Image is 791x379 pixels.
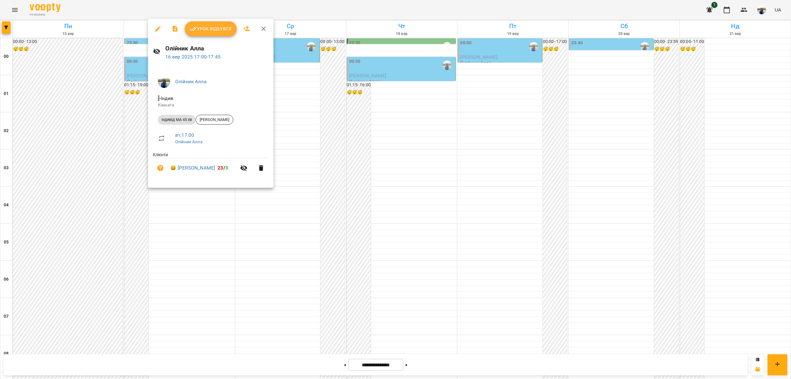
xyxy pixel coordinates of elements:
a: Олійник Алла [175,79,207,84]
button: Візит ще не сплачено. Додати оплату? [153,161,168,175]
div: [PERSON_NAME] [196,115,233,125]
a: вт , 17:00 [175,132,194,138]
span: індивід МА 45 хв [158,117,196,123]
p: Кімната [158,102,264,108]
img: 79bf113477beb734b35379532aeced2e.jpg [158,75,170,88]
button: Урок відбувся [185,21,237,36]
b: / [218,165,228,171]
a: 16 вер 2025 17:00-17:45 [165,54,221,60]
ul: Клієнти [153,152,269,180]
a: Олійник Алла [175,139,202,144]
span: [PERSON_NAME] [196,117,233,123]
span: - Індив [158,95,175,101]
h6: Олійник Алла [165,44,269,53]
span: Урок відбувся [190,25,232,32]
span: 3 [225,165,228,171]
span: 23 [218,165,223,171]
a: 😀 [PERSON_NAME] [170,164,215,172]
